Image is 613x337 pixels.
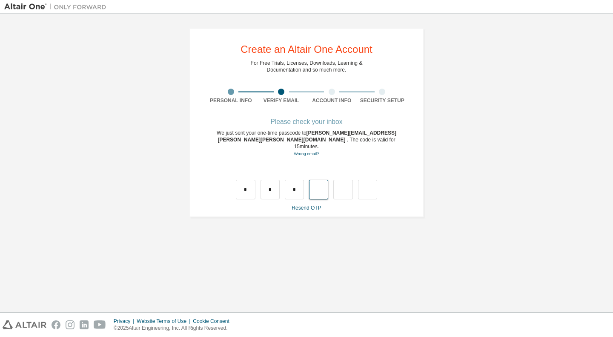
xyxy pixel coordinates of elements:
span: [PERSON_NAME][EMAIL_ADDRESS][PERSON_NAME][PERSON_NAME][DOMAIN_NAME] [218,130,396,143]
div: Create an Altair One Account [241,44,372,55]
div: Cookie Consent [193,318,234,325]
div: Security Setup [357,97,408,104]
img: youtube.svg [94,320,106,329]
div: Please check your inbox [206,119,407,124]
div: Account Info [306,97,357,104]
div: Website Terms of Use [137,318,193,325]
div: We just sent your one-time passcode to . The code is valid for 15 minutes. [206,130,407,157]
img: Altair One [4,3,111,11]
p: © 2025 Altair Engineering, Inc. All Rights Reserved. [114,325,235,332]
a: Go back to the registration form [294,151,319,156]
img: facebook.svg [52,320,60,329]
img: linkedin.svg [80,320,89,329]
a: Resend OTP [292,205,321,211]
div: Privacy [114,318,137,325]
div: Verify Email [256,97,307,104]
img: instagram.svg [66,320,74,329]
img: altair_logo.svg [3,320,46,329]
div: Personal Info [206,97,256,104]
div: For Free Trials, Licenses, Downloads, Learning & Documentation and so much more. [251,60,363,73]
